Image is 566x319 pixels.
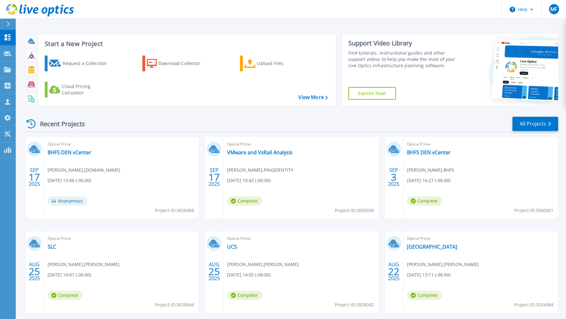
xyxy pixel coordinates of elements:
div: Download Collector [158,57,209,70]
span: [DATE] 14:05 (-06:00) [227,271,271,278]
a: View More [298,94,328,100]
h3: Start a New Project [45,40,328,47]
div: SEP 2025 [28,166,40,189]
div: SEP 2025 [388,166,400,189]
a: Download Collector [142,56,213,71]
span: [DATE] 13:06 (-06:00) [48,177,91,184]
a: Upload Files [240,56,310,71]
span: [PERSON_NAME] , [PERSON_NAME] [48,261,119,268]
span: 25 [209,269,220,274]
span: 3 [391,174,397,180]
span: Anonymous [48,196,88,206]
span: [PERSON_NAME] , [PERSON_NAME] [227,261,299,268]
span: Optical Prime [227,141,374,148]
span: 17 [209,174,220,180]
span: 25 [29,269,40,274]
span: Complete [227,196,262,206]
a: Explore Now! [348,87,396,100]
span: Project ID: 3024984 [514,301,553,308]
div: SEP 2025 [208,166,220,189]
div: Upload Files [257,57,307,70]
span: Project ID: 3058408 [155,207,194,214]
span: [PERSON_NAME] , PINGIDENTITY [227,167,293,174]
div: Cloud Pricing Calculator [62,83,112,96]
div: AUG 2025 [28,260,40,283]
span: Complete [407,196,442,206]
span: Optical Prime [227,235,374,242]
span: Optical Prime [48,235,195,242]
span: Project ID: 3058209 [335,207,374,214]
span: Complete [227,291,262,300]
span: Optical Prime [48,141,195,148]
span: Complete [407,291,442,300]
span: [PERSON_NAME] , [DOMAIN_NAME] [48,167,120,174]
span: [DATE] 10:42 (-06:00) [227,177,271,184]
span: 17 [29,174,40,180]
span: [PERSON_NAME] , BHFS [407,167,454,174]
a: UCS [227,244,237,250]
span: [DATE] 16:27 (-06:00) [407,177,450,184]
a: SLC [48,244,56,250]
a: VMware and VxRail Analysis [227,149,293,156]
a: BHFS DEN vCenter [48,149,91,156]
span: MF [550,7,557,12]
a: Cloud Pricing Calculator [45,82,115,97]
div: AUG 2025 [388,260,400,283]
a: Request a Collection [45,56,115,71]
span: Complete [48,291,83,300]
div: Request a Collection [63,57,113,70]
span: [PERSON_NAME] , [PERSON_NAME] [407,261,479,268]
span: [DATE] 13:11 (-06:00) [407,271,450,278]
a: BHFS DEN vCenter [407,149,451,156]
div: Find tutorials, instructional guides and other support videos to help you make the most of your L... [348,50,458,69]
span: Project ID: 3028042 [335,301,374,308]
span: 22 [388,269,399,274]
a: All Projects [512,117,558,131]
div: Support Video Library [348,39,458,47]
div: AUG 2025 [208,260,220,283]
span: Project ID: 3028044 [155,301,194,308]
span: Project ID: 3040001 [514,207,553,214]
span: Optical Prime [407,141,554,148]
div: Recent Projects [24,116,94,132]
span: Optical Prime [407,235,554,242]
span: [DATE] 14:07 (-06:00) [48,271,91,278]
a: [GEOGRAPHIC_DATA] [407,244,457,250]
